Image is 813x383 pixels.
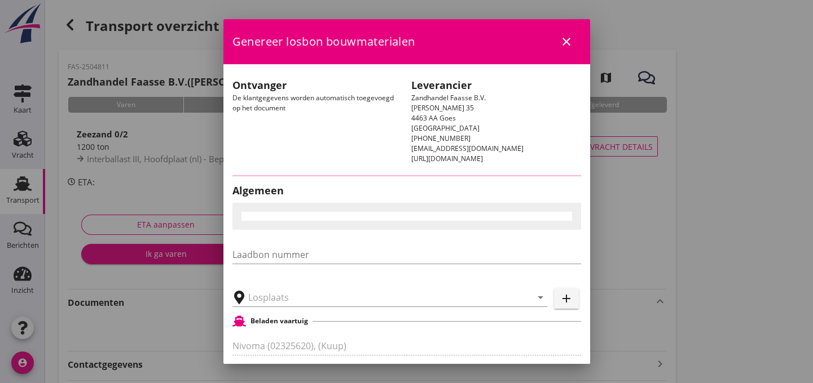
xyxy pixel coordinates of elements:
i: arrow_drop_down [534,291,547,304]
input: Laadbon nummer [232,246,581,264]
div: Zandhandel Faasse B.V. [PERSON_NAME] 35 4463 AA Goes [GEOGRAPHIC_DATA] [PHONE_NUMBER] [EMAIL_ADDR... [407,73,586,168]
h2: Algemeen [232,183,581,198]
h2: Leverancier [411,78,581,93]
h2: Ontvanger [232,78,402,93]
i: add [560,292,573,305]
i: close [560,35,573,48]
div: De klantgegevens worden automatisch toegevoegd op het document [228,73,407,168]
div: Genereer losbon bouwmaterialen [223,19,590,64]
input: Losplaats [248,288,516,306]
h2: Beladen vaartuig [251,316,308,326]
